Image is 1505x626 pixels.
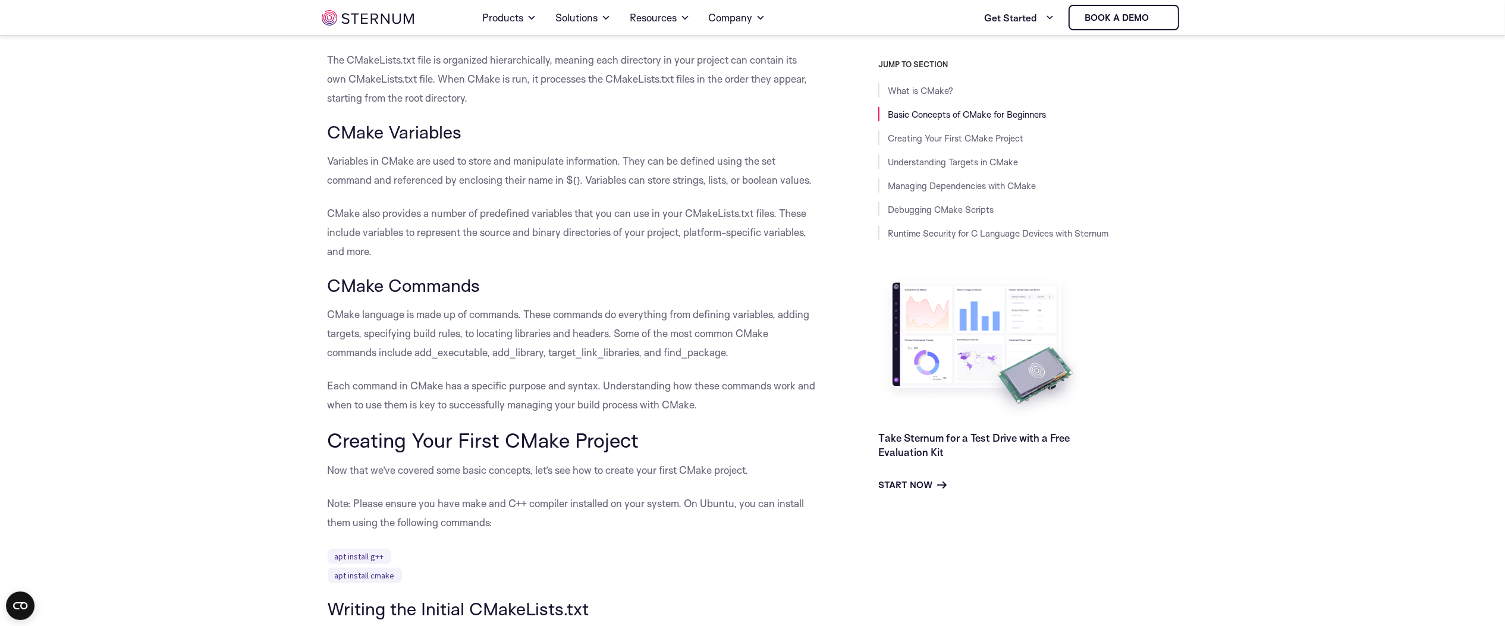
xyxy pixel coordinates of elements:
[630,1,690,34] a: Resources
[878,478,947,492] a: Start Now
[6,592,34,620] button: Open CMP widget
[888,156,1018,168] a: Understanding Targets in CMake
[1154,13,1163,23] img: sternum iot
[888,85,953,96] a: What is CMake?
[878,59,1184,69] h3: JUMP TO SECTION
[328,461,819,480] p: Now that we’ve covered some basic concepts, let’s see how to create your first CMake project.
[888,228,1108,239] a: Runtime Security for C Language Devices with Sternum
[328,305,819,362] p: CMake language is made up of commands. These commands do everything from defining variables, addi...
[328,51,819,108] p: The CMakeLists.txt file is organized hierarchically, meaning each directory in your project can c...
[328,376,819,414] p: Each command in CMake has a specific purpose and syntax. Understanding how these commands work an...
[888,109,1046,120] a: Basic Concepts of CMake for Beginners
[888,133,1023,144] a: Creating Your First CMake Project
[328,122,819,142] h3: CMake Variables
[888,180,1036,191] a: Managing Dependencies with CMake
[984,6,1054,30] a: Get Started
[482,1,536,34] a: Products
[878,273,1086,421] img: Take Sternum for a Test Drive with a Free Evaluation Kit
[328,275,819,295] h3: CMake Commands
[328,429,819,451] h2: Creating Your First CMake Project
[322,10,414,26] img: sternum iot
[328,152,819,190] p: Variables in CMake are used to store and manipulate information. They can be defined using the se...
[555,1,611,34] a: Solutions
[1069,5,1179,30] a: Book a demo
[328,494,819,532] p: Note: Please ensure you have make and C++ compiler installed on your system. On Ubuntu, you can i...
[888,204,994,215] a: Debugging CMake Scripts
[709,1,766,34] a: Company
[878,432,1070,458] a: Take Sternum for a Test Drive with a Free Evaluation Kit
[328,204,819,261] p: CMake also provides a number of predefined variables that you can use in your CMakeLists.txt file...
